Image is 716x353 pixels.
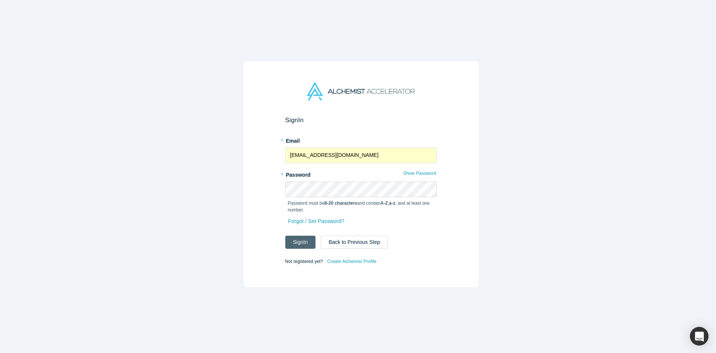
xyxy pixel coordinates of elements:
[327,257,377,266] a: Create Alchemist Profile
[307,82,414,100] img: Alchemist Accelerator Logo
[380,201,388,206] strong: A-Z
[285,236,316,249] button: SignIn
[288,200,434,213] p: Password must be and contain , , and at least one number.
[285,258,323,264] span: Not registered yet?
[321,236,388,249] button: Back to Previous Step
[403,168,436,178] button: Show Password
[285,116,437,124] h2: Sign In
[288,215,345,228] a: Forgot / Set Password?
[285,134,437,145] label: Email
[324,201,357,206] strong: 8-20 characters
[285,168,437,179] label: Password
[389,201,395,206] strong: a-z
